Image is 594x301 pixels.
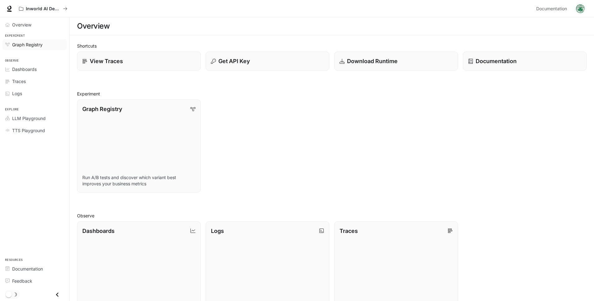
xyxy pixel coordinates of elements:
[340,227,358,235] p: Traces
[2,39,67,50] a: Graph Registry
[2,263,67,274] a: Documentation
[16,2,70,15] button: All workspaces
[211,227,224,235] p: Logs
[12,127,45,134] span: TTS Playground
[77,100,201,192] a: Graph RegistryRun A/B tests and discover which variant best improves your business metrics
[12,278,32,284] span: Feedback
[12,21,31,28] span: Overview
[26,6,61,12] p: Inworld AI Demos
[12,41,43,48] span: Graph Registry
[77,20,110,32] h1: Overview
[2,64,67,75] a: Dashboards
[334,52,458,71] a: Download Runtime
[476,57,517,65] p: Documentation
[2,276,67,286] a: Feedback
[12,266,43,272] span: Documentation
[534,2,572,15] a: Documentation
[2,19,67,30] a: Overview
[218,57,250,65] p: Get API Key
[206,52,329,71] button: Get API Key
[536,5,567,13] span: Documentation
[2,113,67,124] a: LLM Playground
[12,66,37,72] span: Dashboards
[90,57,123,65] p: View Traces
[50,288,64,301] button: Close drawer
[82,174,195,187] p: Run A/B tests and discover which variant best improves your business metrics
[347,57,398,65] p: Download Runtime
[574,2,587,15] button: User avatar
[2,125,67,136] a: TTS Playground
[12,115,46,122] span: LLM Playground
[77,43,587,49] h2: Shortcuts
[12,78,26,85] span: Traces
[77,52,201,71] a: View Traces
[463,52,587,71] a: Documentation
[77,90,587,97] h2: Experiment
[2,76,67,87] a: Traces
[12,90,22,97] span: Logs
[82,227,115,235] p: Dashboards
[6,291,12,298] span: Dark mode toggle
[77,212,587,219] h2: Observe
[82,105,122,113] p: Graph Registry
[576,4,585,13] img: User avatar
[2,88,67,99] a: Logs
